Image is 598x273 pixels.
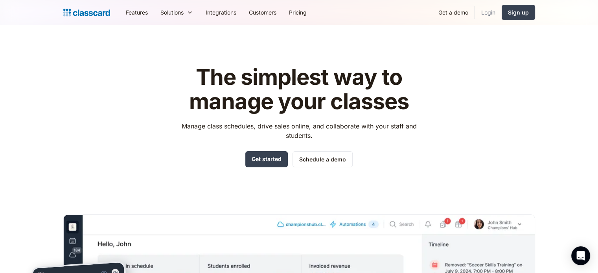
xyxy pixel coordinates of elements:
[199,4,243,21] a: Integrations
[293,151,353,167] a: Schedule a demo
[432,4,475,21] a: Get a demo
[120,4,154,21] a: Features
[154,4,199,21] div: Solutions
[245,151,288,167] a: Get started
[571,246,590,265] div: Open Intercom Messenger
[283,4,313,21] a: Pricing
[508,8,529,16] div: Sign up
[243,4,283,21] a: Customers
[160,8,184,16] div: Solutions
[174,121,424,140] p: Manage class schedules, drive sales online, and collaborate with your staff and students.
[502,5,535,20] a: Sign up
[63,7,110,18] a: home
[174,65,424,114] h1: The simplest way to manage your classes
[475,4,502,21] a: Login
